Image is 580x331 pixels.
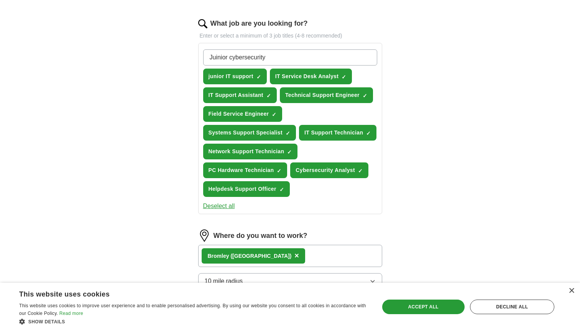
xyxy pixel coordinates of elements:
[287,149,292,155] span: ✓
[203,106,283,122] button: Field Service Engineer✓
[256,74,261,80] span: ✓
[203,125,296,141] button: Systems Support Specialist✓
[203,144,298,159] button: Network Support Technician✓
[59,311,83,316] a: Read more, opens a new window
[296,166,355,174] span: Cybersecurity Analyst
[203,87,277,103] button: IT Support Assistant✓
[209,166,274,174] span: PC Hardware Technician
[568,288,574,294] div: Close
[198,32,382,40] p: Enter or select a minimum of 3 job titles (4-8 recommended)
[280,87,373,103] button: Technical Support Engineer✓
[275,72,339,80] span: IT Service Desk Analyst
[304,129,363,137] span: IT Support Technician
[198,273,382,289] button: 10 mile radius
[285,91,360,99] span: Technical Support Engineer
[209,110,269,118] span: Field Service Engineer
[198,19,207,28] img: search.png
[208,253,229,259] strong: Bromley
[342,74,346,80] span: ✓
[19,303,366,316] span: This website uses cookies to improve user experience and to enable personalised advertising. By u...
[209,147,284,156] span: Network Support Technician
[28,319,65,324] span: Show details
[203,162,288,178] button: PC Hardware Technician✓
[209,129,283,137] span: Systems Support Specialist
[198,229,210,242] img: location.png
[366,130,371,136] span: ✓
[299,125,376,141] button: IT Support Technician✓
[279,187,284,193] span: ✓
[358,168,363,174] span: ✓
[209,185,276,193] span: Helpdesk Support Officer
[270,69,352,84] button: IT Service Desk Analyst✓
[203,202,235,211] button: Deselect all
[210,18,308,29] label: What job are you looking for?
[205,277,243,286] span: 10 mile radius
[203,181,290,197] button: Helpdesk Support Officer✓
[209,72,253,80] span: junior IT support
[230,253,291,259] span: ([GEOGRAPHIC_DATA])
[266,93,271,99] span: ✓
[209,91,263,99] span: IT Support Assistant
[294,251,299,260] span: ×
[214,231,307,241] label: Where do you want to work?
[203,69,267,84] button: junior IT support✓
[294,250,299,262] button: ×
[363,93,367,99] span: ✓
[272,111,276,118] span: ✓
[470,300,554,314] div: Decline all
[19,287,350,299] div: This website uses cookies
[277,168,281,174] span: ✓
[19,318,369,325] div: Show details
[286,130,290,136] span: ✓
[382,300,465,314] div: Accept all
[290,162,368,178] button: Cybersecurity Analyst✓
[203,49,377,66] input: Type a job title and press enter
